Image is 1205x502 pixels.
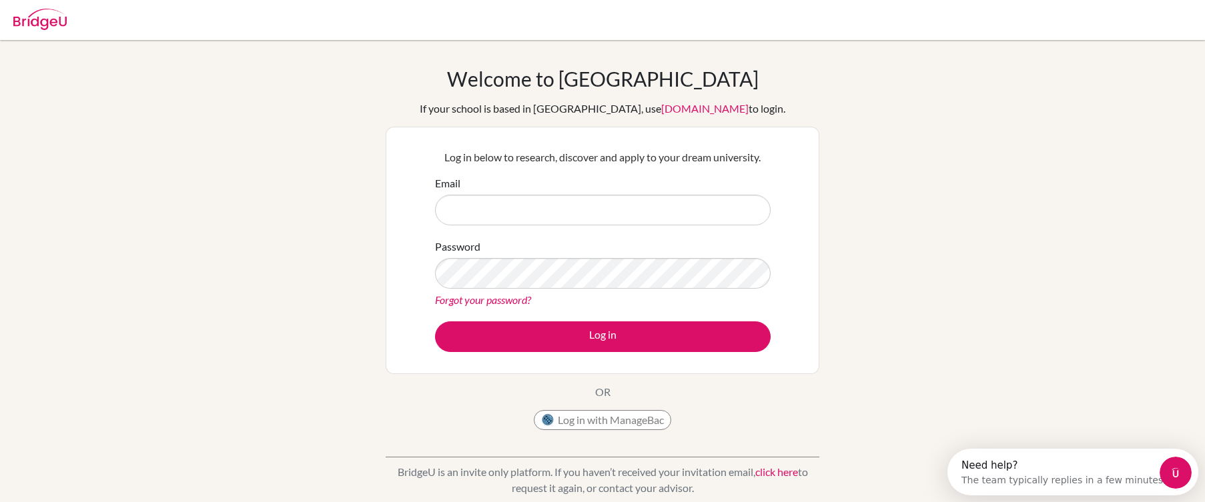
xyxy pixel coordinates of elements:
h1: Welcome to [GEOGRAPHIC_DATA] [447,67,759,91]
div: Open Intercom Messenger [5,5,258,42]
iframe: Intercom live chat discovery launcher [947,449,1198,495]
a: Forgot your password? [435,293,531,306]
label: Password [435,239,480,255]
a: [DOMAIN_NAME] [661,102,749,115]
div: The team typically replies in a few minutes. [14,22,219,36]
button: Log in [435,321,771,352]
img: Bridge-U [13,9,67,30]
p: OR [595,384,611,400]
div: If your school is based in [GEOGRAPHIC_DATA], use to login. [420,101,785,117]
p: BridgeU is an invite only platform. If you haven’t received your invitation email, to request it ... [386,464,819,496]
iframe: Intercom live chat [1160,457,1192,489]
label: Email [435,175,460,191]
div: Need help? [14,11,219,22]
button: Log in with ManageBac [534,410,671,430]
p: Log in below to research, discover and apply to your dream university. [435,149,771,165]
a: click here [755,465,798,478]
